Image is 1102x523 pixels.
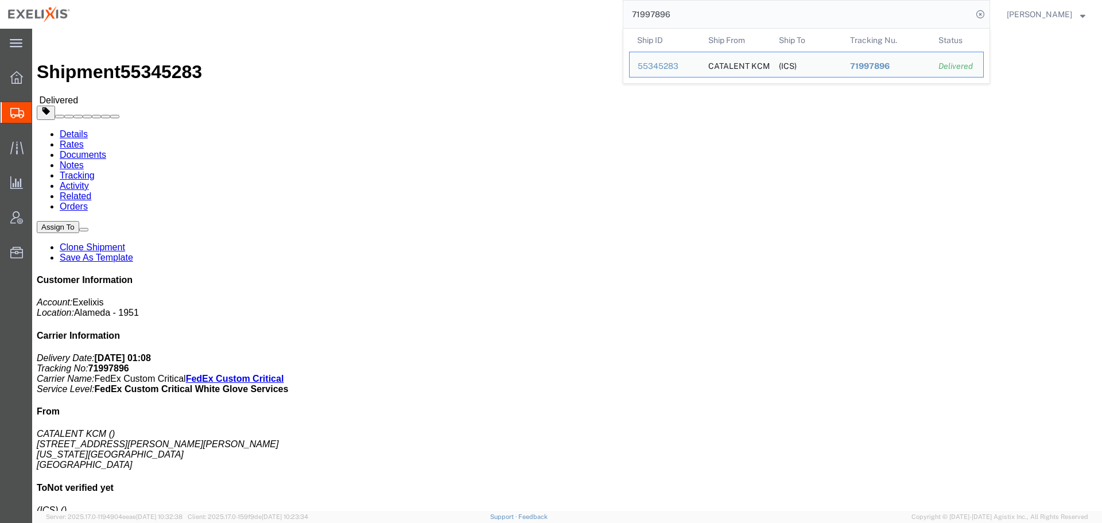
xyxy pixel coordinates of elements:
[32,29,1102,511] iframe: FS Legacy Container
[938,60,975,72] div: Delivered
[930,29,984,52] th: Status
[136,513,183,520] span: [DATE] 10:32:38
[8,6,70,23] img: logo
[842,29,931,52] th: Tracking Nu.
[1007,8,1072,21] span: Art Buenaventura
[490,513,519,520] a: Support
[700,29,771,52] th: Ship From
[911,512,1088,522] span: Copyright © [DATE]-[DATE] Agistix Inc., All Rights Reserved
[850,60,923,72] div: 71997896
[188,513,308,520] span: Client: 2025.17.0-159f9de
[638,60,692,72] div: 55345283
[623,1,972,28] input: Search for shipment number, reference number
[708,52,763,77] div: CATALENT KCM
[850,61,890,71] span: 71997896
[518,513,548,520] a: Feedback
[262,513,308,520] span: [DATE] 10:23:34
[771,29,842,52] th: Ship To
[46,513,183,520] span: Server: 2025.17.0-1194904eeae
[629,29,700,52] th: Ship ID
[1006,7,1086,21] button: [PERSON_NAME]
[629,29,990,83] table: Search Results
[779,52,797,77] div: (ICS)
